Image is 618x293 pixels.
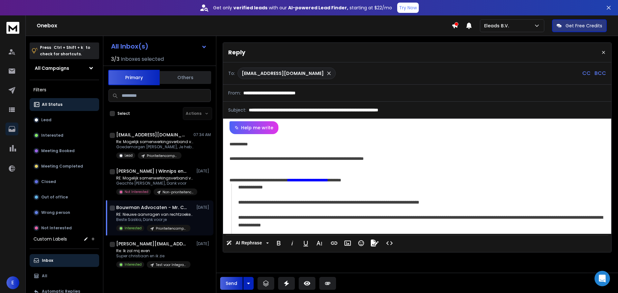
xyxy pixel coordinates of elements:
[116,212,193,217] p: RE: Nieuwe aanvragen van rechtzoekenden
[6,276,19,289] button: E
[116,168,187,174] h1: [PERSON_NAME] | Winnips en Schütz Advocaten
[286,237,298,250] button: Italic (Ctrl+I)
[484,23,511,29] p: Eleads B.V.
[37,22,452,30] h1: Onebox
[30,62,99,75] button: All Campaigns
[595,271,610,286] div: Open Intercom Messenger
[300,237,312,250] button: Underline (Ctrl+U)
[111,43,148,50] h1: All Inbox(s)
[193,132,211,137] p: 07:34 AM
[111,55,119,63] span: 3 / 3
[41,148,75,153] p: Meeting Booked
[41,179,56,184] p: Closed
[399,5,417,11] p: Try Now
[41,164,83,169] p: Meeting Completed
[30,129,99,142] button: Interested
[196,205,211,210] p: [DATE]
[30,114,99,126] button: Lead
[35,65,69,71] h1: All Campaigns
[196,169,211,174] p: [DATE]
[342,237,354,250] button: Insert Image (Ctrl+P)
[30,270,99,282] button: All
[125,153,133,158] p: Lead
[121,55,164,63] h3: Inboxes selected
[213,5,392,11] p: Get only with our starting at $22/mo
[234,240,263,246] span: AI Rephrase
[30,175,99,188] button: Closed
[106,40,212,53] button: All Inbox(s)
[355,237,367,250] button: Emoticons
[116,217,193,222] p: Beste Saskia, Dank voor je
[41,133,63,138] p: Interested
[30,98,99,111] button: All Status
[116,144,193,150] p: Goedemorgen [PERSON_NAME], Je hebt iets te
[30,85,99,94] h3: Filters
[30,191,99,204] button: Out of office
[156,226,187,231] p: Prioriteitencampagne Ochtend | Eleads
[116,253,191,259] p: Super christiaan en ik zie
[42,258,53,263] p: Inbox
[228,90,241,96] p: From:
[397,3,419,13] button: Try Now
[116,204,187,211] h1: Bouwman Advocaten - Mr. C.A.M.J. de Wit
[163,190,193,195] p: Non-prioriteitencampagne Hele Dag | Eleads
[42,273,47,279] p: All
[233,5,267,11] strong: verified leads
[116,132,187,138] h1: [EMAIL_ADDRESS][DOMAIN_NAME]
[383,237,396,250] button: Code View
[116,241,187,247] h1: [PERSON_NAME][EMAIL_ADDRESS][DOMAIN_NAME]
[42,102,62,107] p: All Status
[147,153,178,158] p: Prioriteitencampagne Middag | Eleads
[125,189,148,194] p: Not Interested
[552,19,607,32] button: Get Free Credits
[116,176,193,181] p: RE: Mogelijk samenwerkingsverband voor aanvragen
[273,237,285,250] button: Bold (Ctrl+B)
[328,237,340,250] button: Insert Link (Ctrl+K)
[220,277,243,290] button: Send
[228,70,235,77] p: To:
[41,117,51,123] p: Lead
[160,70,211,85] button: Others
[228,107,246,113] p: Subject:
[288,5,348,11] strong: AI-powered Lead Finder,
[229,121,278,134] button: Help me write
[41,210,70,215] p: Wrong person
[33,236,67,242] h3: Custom Labels
[125,262,142,267] p: Interested
[196,241,211,246] p: [DATE]
[116,139,193,144] p: Re: Mogelijk samenwerkingsverband voor civiel
[116,248,191,253] p: Re: Ik zal mij even
[225,237,270,250] button: AI Rephrase
[117,111,130,116] label: Select
[108,70,160,85] button: Primary
[40,44,90,57] p: Press to check for shortcuts.
[125,226,142,231] p: Interested
[6,22,19,34] img: logo
[313,237,325,250] button: More Text
[41,225,72,231] p: Not Interested
[566,23,602,29] p: Get Free Credits
[30,144,99,157] button: Meeting Booked
[228,48,245,57] p: Reply
[116,181,193,186] p: Geachte [PERSON_NAME], Dank voor
[30,254,99,267] button: Inbox
[30,206,99,219] button: Wrong person
[30,222,99,234] button: Not Interested
[41,195,68,200] p: Out of office
[156,262,187,267] p: Test voor Integratie
[30,160,99,173] button: Meeting Completed
[53,44,84,51] span: Ctrl + Shift + k
[242,70,324,77] p: [EMAIL_ADDRESS][DOMAIN_NAME]
[369,237,381,250] button: Signature
[582,69,591,77] p: CC
[595,69,606,77] p: BCC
